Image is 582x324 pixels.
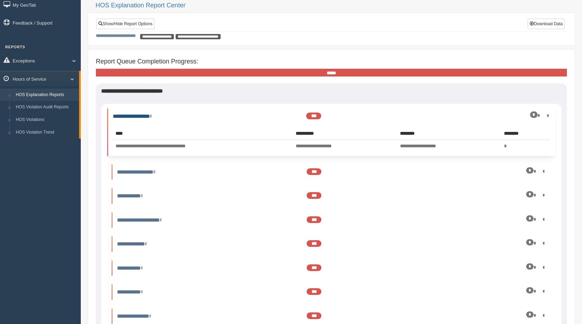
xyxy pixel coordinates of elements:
li: Expand [112,236,551,252]
a: HOS Violation Audit Reports [13,101,79,114]
li: Expand [112,284,551,300]
li: Expand [107,109,555,156]
li: Expand [112,164,551,180]
li: Expand [112,188,551,204]
a: HOS Violation Trend [13,126,79,139]
h2: HOS Explanation Report Center [96,2,575,9]
li: Expand [112,212,551,228]
button: Download Data [528,19,565,29]
h4: Report Queue Completion Progress: [96,58,567,65]
li: Expand [112,261,551,276]
a: Show/Hide Report Options [96,19,155,29]
li: Expand [112,309,551,324]
a: HOS Violations [13,114,79,126]
a: HOS Explanation Reports [13,89,79,101]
